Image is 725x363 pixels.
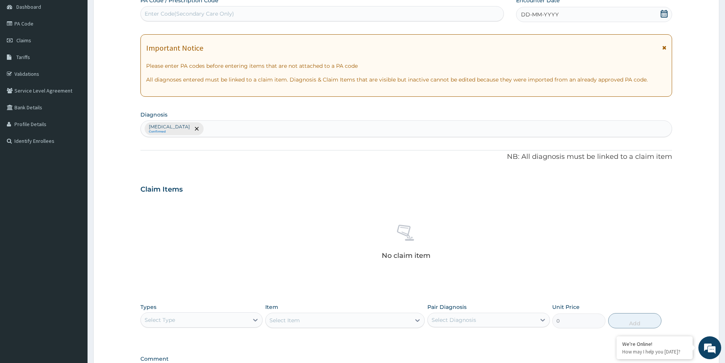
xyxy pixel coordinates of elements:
[140,185,183,194] h3: Claim Items
[382,252,430,259] p: No claim item
[146,62,666,70] p: Please enter PA codes before entering items that are not attached to a PA code
[140,111,167,118] label: Diagnosis
[552,303,580,311] label: Unit Price
[140,304,156,310] label: Types
[140,152,672,162] p: NB: All diagnosis must be linked to a claim item
[16,37,31,44] span: Claims
[125,4,143,22] div: Minimize live chat window
[4,208,145,235] textarea: Type your message and hit 'Enter'
[622,349,687,355] p: How may I help you today?
[149,130,190,134] small: Confirmed
[622,341,687,347] div: We're Online!
[140,356,672,362] label: Comment
[145,10,234,18] div: Enter Code(Secondary Care Only)
[145,316,175,324] div: Select Type
[146,44,203,52] h1: Important Notice
[14,38,31,57] img: d_794563401_company_1708531726252_794563401
[265,303,278,311] label: Item
[427,303,467,311] label: Pair Diagnosis
[149,124,190,130] p: [MEDICAL_DATA]
[16,3,41,10] span: Dashboard
[44,96,105,173] span: We're online!
[521,11,559,18] span: DD-MM-YYYY
[16,54,30,61] span: Tariffs
[146,76,666,83] p: All diagnoses entered must be linked to a claim item. Diagnosis & Claim Items that are visible bu...
[40,43,128,53] div: Chat with us now
[608,313,661,328] button: Add
[193,125,200,132] span: remove selection option
[432,316,476,324] div: Select Diagnosis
